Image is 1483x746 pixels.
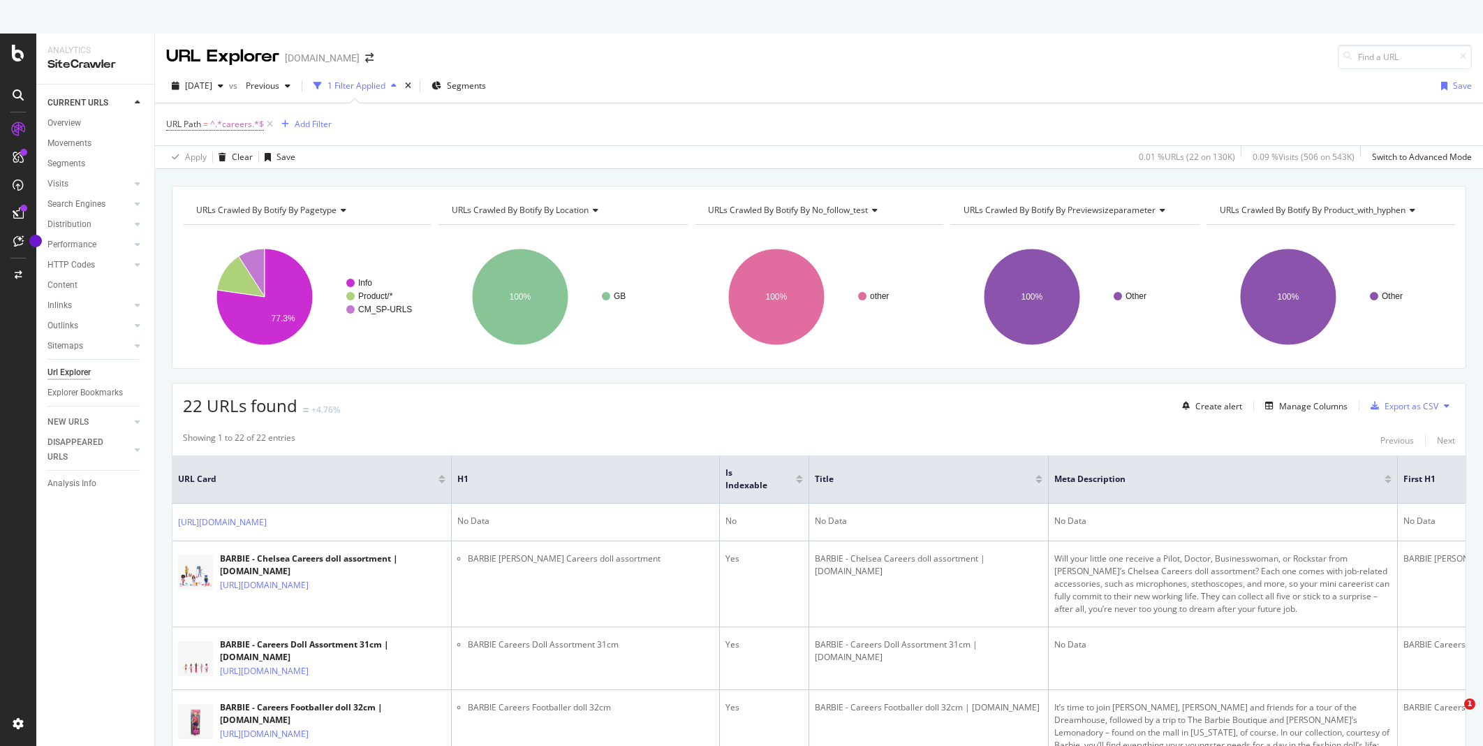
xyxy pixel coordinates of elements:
div: Search Engines [47,197,105,212]
a: Distribution [47,217,131,232]
div: 0.01 % URLs ( 22 on 130K ) [1139,151,1235,163]
svg: A chart. [1207,236,1453,358]
span: Meta Description [1054,473,1364,485]
a: Segments [47,156,145,171]
text: Product/* [358,291,393,301]
a: [URL][DOMAIN_NAME] [220,578,309,592]
button: Segments [426,75,492,97]
span: 1 [1464,699,1475,710]
div: BARBIE - Chelsea Careers doll assortment | [DOMAIN_NAME] [815,553,1042,578]
text: Other [1126,291,1146,301]
span: URLs Crawled By Botify By pagetype [196,204,337,216]
button: Save [259,146,295,168]
li: BARBIE Careers Doll Assortment 31cm [468,638,714,651]
div: URL Explorer [166,45,279,68]
div: Create alert [1195,400,1242,412]
div: Distribution [47,217,91,232]
a: Outlinks [47,319,131,333]
div: Visits [47,177,68,191]
div: Yes [725,638,803,651]
div: CURRENT URLS [47,96,108,110]
button: 1 Filter Applied [308,75,402,97]
text: 100% [1277,292,1299,302]
div: Save [1453,80,1472,92]
img: main image [178,636,213,681]
div: Will your little one receive a Pilot, Doctor, Businesswoman, or Rockstar from [PERSON_NAME]’s Che... [1054,553,1392,615]
span: H1 [457,473,693,485]
div: +4.76% [311,404,340,416]
input: Find a URL [1338,45,1472,69]
text: Info [358,278,372,288]
div: DISAPPEARED URLS [47,435,118,465]
a: Explorer Bookmarks [47,386,145,400]
span: URLs Crawled By Botify By product_with_hyphen [1220,204,1405,216]
a: CURRENT URLS [47,96,131,110]
span: Is Indexable [725,467,775,492]
div: Tooltip anchor [29,235,42,247]
div: BARBIE - Careers Footballer doll 32cm | [DOMAIN_NAME] [815,701,1042,714]
span: Segments [447,80,486,92]
a: [URL][DOMAIN_NAME] [220,727,309,741]
div: No Data [815,515,1042,527]
span: Title [815,473,1015,485]
a: [URL][DOMAIN_NAME] [178,515,267,529]
text: Other [1382,291,1403,301]
div: BARBIE - Chelsea Careers doll assortment | [DOMAIN_NAME] [220,553,445,578]
div: Yes [725,553,803,565]
img: main image [178,699,213,744]
div: HTTP Codes [47,258,95,272]
button: Clear [213,146,253,168]
div: Outlinks [47,319,78,333]
text: CM_SP-URLS [358,305,412,314]
a: Movements [47,136,145,151]
div: Add Filter [295,118,332,130]
div: 0.09 % Visits ( 506 on 543K ) [1253,151,1355,163]
span: URLs Crawled By Botify By location [452,204,589,216]
a: Content [47,278,145,293]
h4: URLs Crawled By Botify By previewsizeparameter [961,199,1186,221]
h4: URLs Crawled By Botify By product_with_hyphen [1217,199,1443,221]
div: No Data [1054,515,1392,527]
div: Analytics [47,45,143,57]
span: URLs Crawled By Botify By no_follow_test [708,204,868,216]
span: 2025 Aug. 25th [185,80,212,92]
button: Add Filter [276,116,332,133]
a: Performance [47,237,131,252]
span: URLs Crawled By Botify By previewsizeparameter [964,204,1156,216]
span: 22 URLs found [183,394,297,417]
a: Sitemaps [47,339,131,353]
div: Clear [232,151,253,163]
a: Visits [47,177,131,191]
div: [DOMAIN_NAME] [285,51,360,65]
button: [DATE] [166,75,229,97]
button: Switch to Advanced Mode [1366,146,1472,168]
div: 1 Filter Applied [327,80,385,92]
h4: URLs Crawled By Botify By location [449,199,674,221]
div: BARBIE - Careers Doll Assortment 31cm | [DOMAIN_NAME] [815,638,1042,664]
div: Movements [47,136,91,151]
a: NEW URLS [47,415,131,430]
div: Content [47,278,78,293]
span: URL Path [166,118,201,130]
a: HTTP Codes [47,258,131,272]
text: GB [614,291,626,301]
iframe: Intercom live chat [1436,699,1469,732]
span: Previous [240,80,279,92]
button: Previous [240,75,296,97]
a: [URL][DOMAIN_NAME] [220,664,309,678]
svg: A chart. [695,236,941,358]
div: BARBIE - Careers Doll Assortment 31cm | [DOMAIN_NAME] [220,638,445,664]
div: No [725,515,803,527]
span: ^.*careers.*$ [210,115,264,134]
div: Segments [47,156,85,171]
div: Switch to Advanced Mode [1372,151,1472,163]
div: Analysis Info [47,476,96,491]
button: Save [1436,75,1472,97]
a: Search Engines [47,197,131,212]
img: main image [178,550,213,595]
div: Apply [185,151,207,163]
text: other [870,291,889,301]
h4: URLs Crawled By Botify By no_follow_test [705,199,931,221]
div: Yes [725,701,803,714]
